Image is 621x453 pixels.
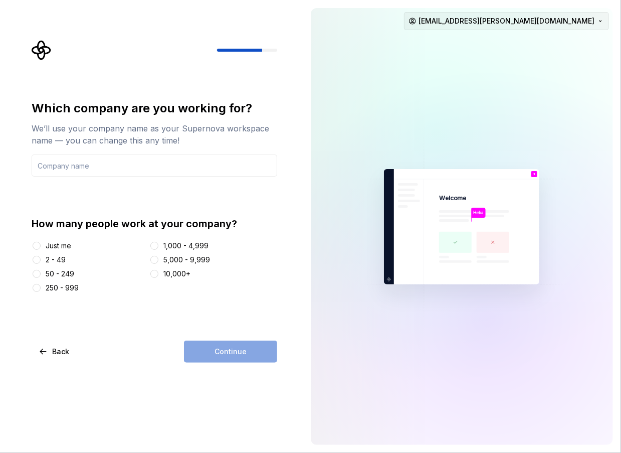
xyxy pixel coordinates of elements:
p: Heba [473,210,484,216]
div: Just me [46,241,71,251]
input: Company name [32,155,277,177]
span: Back [52,347,69,357]
div: 50 - 249 [46,269,74,279]
button: [EMAIL_ADDRESS][PERSON_NAME][DOMAIN_NAME] [404,12,609,30]
div: Which company are you working for? [32,100,277,116]
div: 10,000+ [163,269,190,279]
p: H [533,173,536,176]
span: [EMAIL_ADDRESS][PERSON_NAME][DOMAIN_NAME] [419,16,594,26]
div: How many people work at your company? [32,217,277,231]
button: Back [32,341,78,363]
svg: Supernova Logo [32,40,52,60]
div: 2 - 49 [46,255,66,265]
div: 1,000 - 4,999 [163,241,209,251]
div: 5,000 - 9,999 [163,255,210,265]
div: We’ll use your company name as your Supernova workspace name — you can change this any time! [32,122,277,146]
div: 250 - 999 [46,283,79,293]
p: Welcome [439,194,467,202]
